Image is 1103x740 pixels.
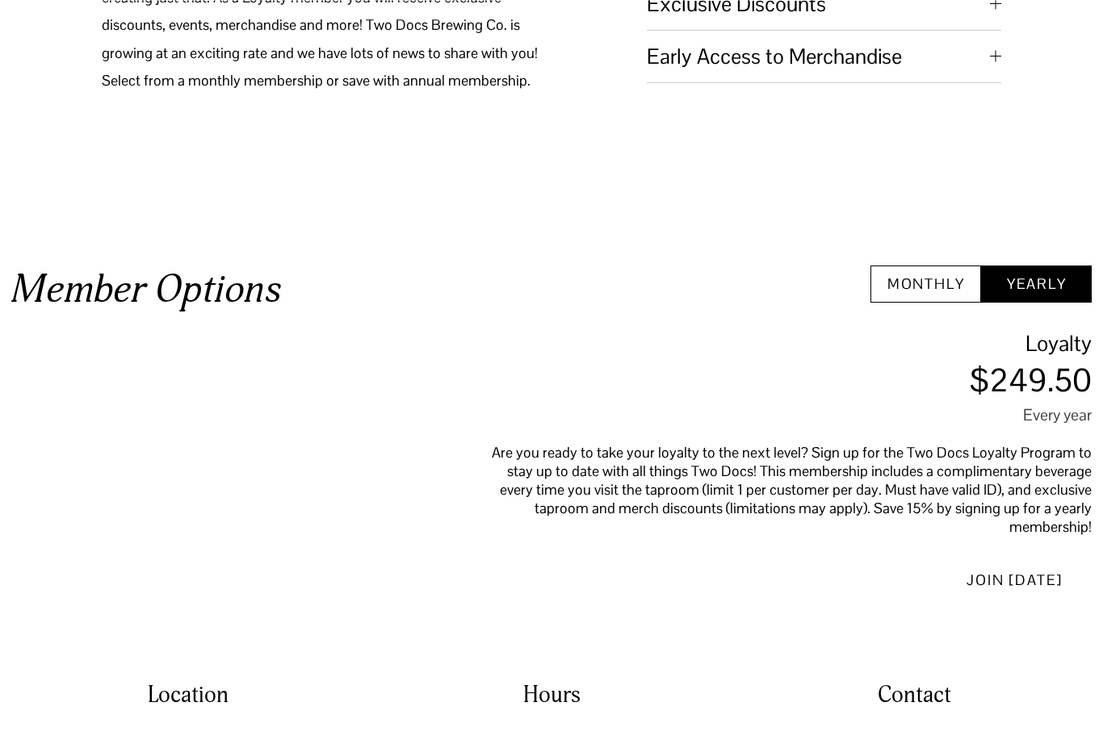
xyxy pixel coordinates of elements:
em: Member Options [11,266,281,313]
button: Monthly [870,265,981,303]
p: Are you ready to take your loyalty to the next level? Sign up for the Two Docs Loyalty Program to... [473,443,1093,536]
span: Early Access to Merchandise [647,43,990,70]
h4: Contact [737,679,1092,710]
button: Yearly [981,265,1092,303]
h4: Location [11,679,366,710]
h4: Hours [375,679,729,710]
div: Every year [473,404,1093,425]
button: Early Access to Merchandise [647,31,1001,82]
div: Join [DATE] [967,571,1063,589]
button: Join [DATE] [937,554,1092,607]
div: Loyalty [473,329,1093,357]
div: $249.50 [473,366,1093,395]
